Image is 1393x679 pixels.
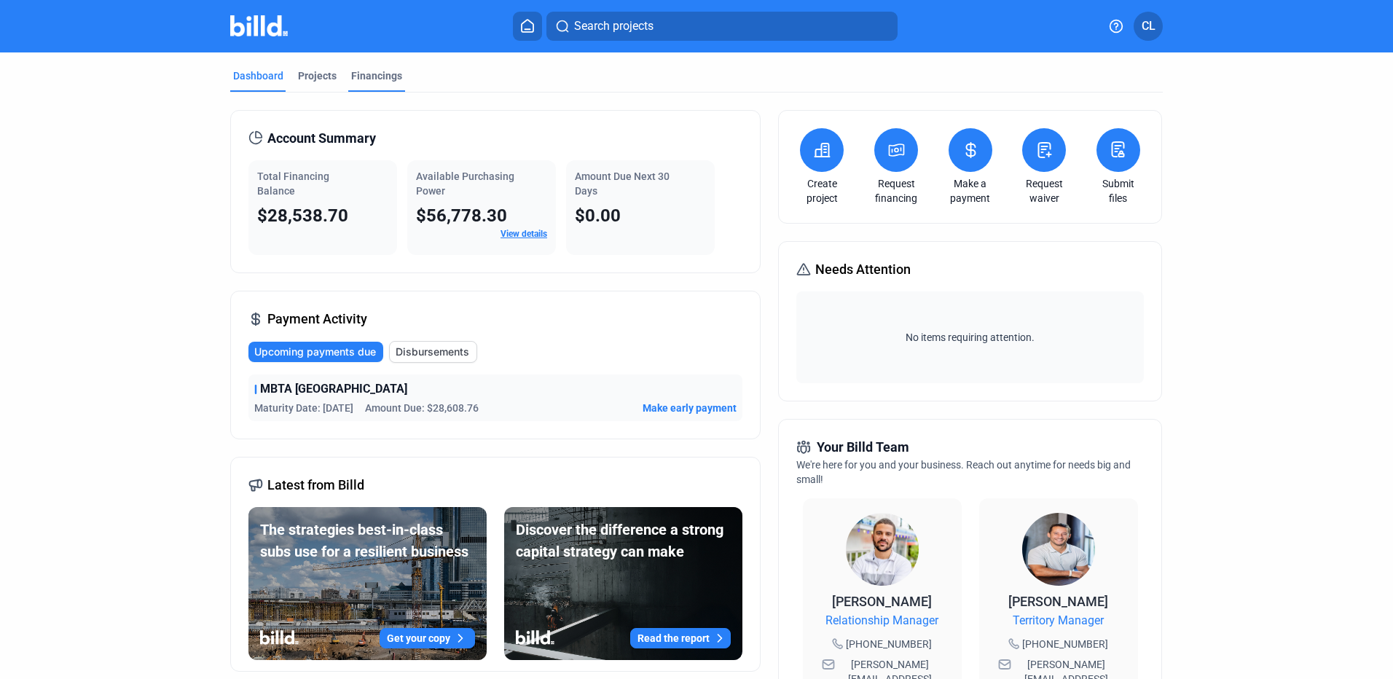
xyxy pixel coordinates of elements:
[233,68,283,83] div: Dashboard
[254,401,353,415] span: Maturity Date: [DATE]
[832,594,932,609] span: [PERSON_NAME]
[817,437,909,458] span: Your Billd Team
[1093,176,1144,205] a: Submit files
[254,345,376,359] span: Upcoming payments due
[575,205,621,226] span: $0.00
[1142,17,1155,35] span: CL
[351,68,402,83] div: Financings
[260,380,407,398] span: MBTA [GEOGRAPHIC_DATA]
[380,628,475,648] button: Get your copy
[643,401,737,415] button: Make early payment
[796,459,1131,485] span: We're here for you and your business. Reach out anytime for needs big and small!
[1022,637,1108,651] span: [PHONE_NUMBER]
[501,229,547,239] a: View details
[846,513,919,586] img: Relationship Manager
[516,519,731,562] div: Discover the difference a strong capital strategy can make
[365,401,479,415] span: Amount Due: $28,608.76
[574,17,654,35] span: Search projects
[871,176,922,205] a: Request financing
[630,628,731,648] button: Read the report
[389,341,477,363] button: Disbursements
[267,309,367,329] span: Payment Activity
[802,330,1137,345] span: No items requiring attention.
[257,205,348,226] span: $28,538.70
[1022,513,1095,586] img: Territory Manager
[575,170,670,197] span: Amount Due Next 30 Days
[815,259,911,280] span: Needs Attention
[825,612,938,629] span: Relationship Manager
[1134,12,1163,41] button: CL
[267,475,364,495] span: Latest from Billd
[298,68,337,83] div: Projects
[945,176,996,205] a: Make a payment
[396,345,469,359] span: Disbursements
[230,15,288,36] img: Billd Company Logo
[416,170,514,197] span: Available Purchasing Power
[796,176,847,205] a: Create project
[257,170,329,197] span: Total Financing Balance
[1019,176,1070,205] a: Request waiver
[416,205,507,226] span: $56,778.30
[846,637,932,651] span: [PHONE_NUMBER]
[267,128,376,149] span: Account Summary
[1008,594,1108,609] span: [PERSON_NAME]
[248,342,383,362] button: Upcoming payments due
[260,519,475,562] div: The strategies best-in-class subs use for a resilient business
[546,12,898,41] button: Search projects
[1013,612,1104,629] span: Territory Manager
